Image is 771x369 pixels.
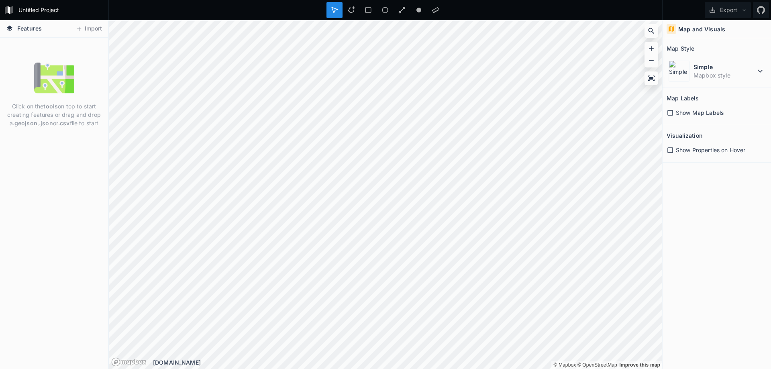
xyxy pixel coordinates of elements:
[669,61,689,82] img: Simple
[6,102,102,127] p: Click on the on top to start creating features or drag and drop a , or file to start
[705,2,751,18] button: Export
[676,146,745,154] span: Show Properties on Hover
[678,25,725,33] h4: Map and Visuals
[619,362,660,368] a: Map feedback
[39,120,53,126] strong: .json
[553,362,576,368] a: Mapbox
[676,108,724,117] span: Show Map Labels
[13,120,37,126] strong: .geojson
[153,358,662,367] div: [DOMAIN_NAME]
[577,362,617,368] a: OpenStreetMap
[667,42,694,55] h2: Map Style
[693,63,755,71] dt: Simple
[34,58,74,98] img: empty
[43,103,58,110] strong: tools
[58,120,70,126] strong: .csv
[111,357,147,367] a: Mapbox logo
[667,92,699,104] h2: Map Labels
[667,129,702,142] h2: Visualization
[71,22,106,35] button: Import
[17,24,42,33] span: Features
[693,71,755,80] dd: Mapbox style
